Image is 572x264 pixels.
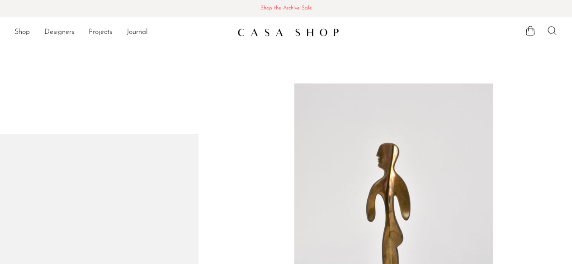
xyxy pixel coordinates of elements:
[14,25,230,40] nav: Desktop navigation
[44,27,74,38] a: Designers
[14,25,230,40] ul: NEW HEADER MENU
[14,27,30,38] a: Shop
[7,4,565,14] span: Shop the Archive Sale
[127,27,148,38] a: Journal
[89,27,112,38] a: Projects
